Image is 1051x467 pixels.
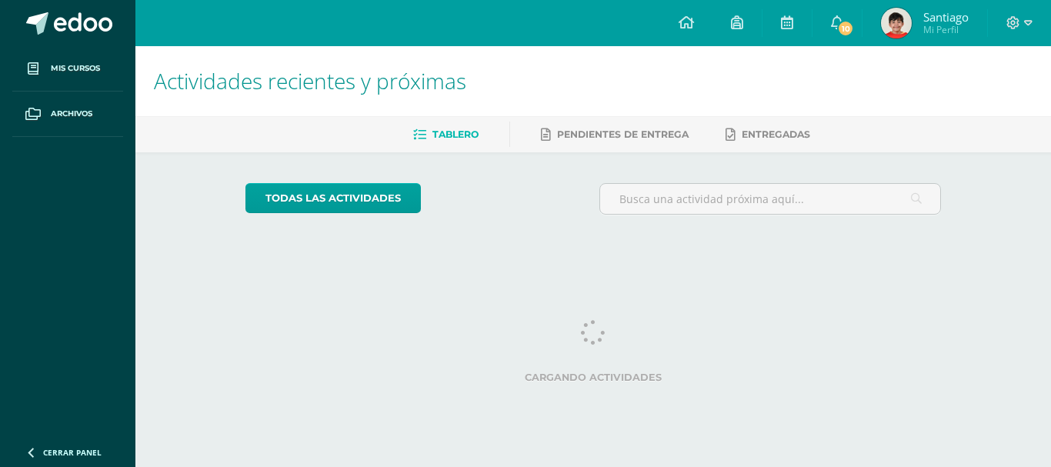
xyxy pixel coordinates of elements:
a: Entregadas [726,122,810,147]
img: 650612bc3b48fb2bc1e1619a95cc4225.png [881,8,912,38]
span: Actividades recientes y próximas [154,66,466,95]
span: Mis cursos [51,62,100,75]
a: Pendientes de entrega [541,122,689,147]
a: Mis cursos [12,46,123,92]
input: Busca una actividad próxima aquí... [600,184,941,214]
span: Santiago [923,9,969,25]
a: Archivos [12,92,123,137]
a: todas las Actividades [245,183,421,213]
label: Cargando actividades [245,372,942,383]
span: Cerrar panel [43,447,102,458]
span: Pendientes de entrega [557,128,689,140]
span: Mi Perfil [923,23,969,36]
span: Entregadas [742,128,810,140]
span: 10 [837,20,854,37]
span: Tablero [432,128,479,140]
span: Archivos [51,108,92,120]
a: Tablero [413,122,479,147]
